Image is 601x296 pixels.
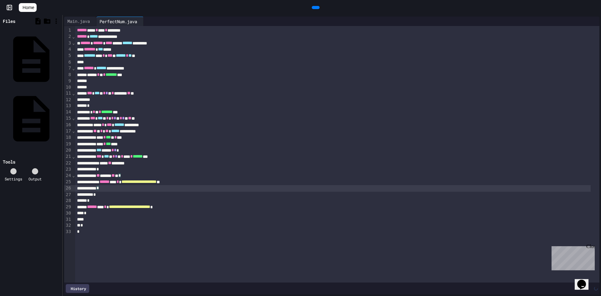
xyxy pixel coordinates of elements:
[64,59,72,65] div: 6
[64,53,72,59] div: 5
[3,3,43,40] div: Chat with us now!Close
[64,173,72,179] div: 24
[72,40,75,45] span: Fold line
[64,153,72,160] div: 21
[64,222,72,229] div: 32
[28,176,42,182] div: Output
[64,34,72,40] div: 2
[64,103,72,109] div: 13
[64,65,72,71] div: 7
[64,27,72,34] div: 1
[64,147,72,153] div: 20
[64,141,72,147] div: 19
[64,109,72,115] div: 14
[64,216,72,223] div: 31
[64,40,72,46] div: 3
[96,18,140,25] div: PerfectNum.java
[96,17,144,26] div: PerfectNum.java
[64,229,72,235] div: 33
[19,3,37,12] a: Home
[64,128,72,134] div: 17
[3,18,15,24] div: Files
[64,18,93,24] div: Main.java
[64,210,72,216] div: 30
[64,166,72,173] div: 23
[64,160,72,166] div: 22
[549,244,595,270] iframe: chat widget
[64,78,72,84] div: 9
[64,97,72,103] div: 12
[64,185,72,191] div: 26
[64,115,72,122] div: 15
[64,90,72,96] div: 11
[64,179,72,185] div: 25
[64,46,72,53] div: 4
[23,4,34,11] span: Home
[72,154,75,159] span: Fold line
[5,176,22,182] div: Settings
[64,17,96,26] div: Main.java
[64,122,72,128] div: 16
[575,271,595,290] iframe: chat widget
[72,173,75,178] span: Fold line
[72,91,75,96] span: Fold line
[72,66,75,71] span: Fold line
[72,128,75,133] span: Fold line
[3,158,15,165] div: Tools
[64,192,72,198] div: 27
[64,84,72,91] div: 10
[64,72,72,78] div: 8
[64,198,72,204] div: 28
[72,34,75,39] span: Fold line
[72,116,75,121] span: Fold line
[64,134,72,141] div: 18
[66,284,89,293] div: History
[64,204,72,210] div: 29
